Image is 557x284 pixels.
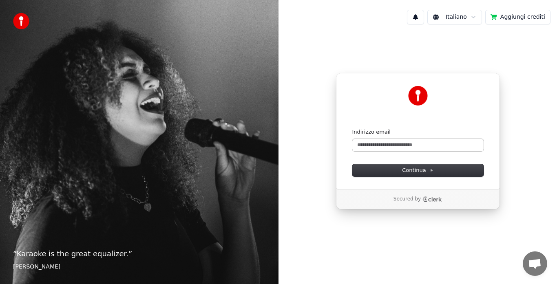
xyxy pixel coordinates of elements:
[352,128,391,136] label: Indirizzo email
[485,10,550,24] button: Aggiungi crediti
[408,86,428,106] img: Youka
[523,251,547,276] div: Aprire la chat
[13,263,265,271] footer: [PERSON_NAME]
[13,13,29,29] img: youka
[352,164,484,176] button: Continua
[402,167,433,174] span: Continua
[13,248,265,260] p: “ Karaoke is the great equalizer. ”
[393,196,421,203] p: Secured by
[422,196,442,202] a: Clerk logo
